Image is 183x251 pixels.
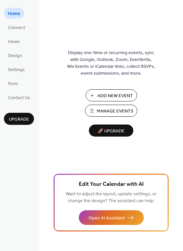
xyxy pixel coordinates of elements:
[4,50,26,61] a: Design
[4,36,24,47] a: Views
[8,24,25,31] span: Connect
[89,215,125,222] span: Open AI Assistant
[8,38,20,45] span: Views
[4,8,24,19] a: Home
[85,105,137,117] button: Manage Events
[8,81,18,87] span: Form
[67,50,155,77] span: Display one-time or recurring events, sync with Google, Outlook, Zoom, Eventbrite, Wix Events or ...
[86,89,137,101] button: Add New Event
[79,210,144,225] button: Open AI Assistant
[89,125,133,137] button: 🚀 Upgrade
[8,52,22,59] span: Design
[97,93,133,99] span: Add New Event
[4,78,22,89] a: Form
[4,22,29,33] a: Connect
[9,116,29,123] span: Upgrade
[97,108,133,115] span: Manage Events
[4,113,34,125] button: Upgrade
[4,92,34,103] a: Contact Us
[8,95,30,101] span: Contact Us
[8,66,25,73] span: Settings
[4,64,29,75] a: Settings
[8,10,20,17] span: Home
[66,190,157,205] span: Want to adjust the layout, update settings, or change the design? The assistant can help.
[93,127,129,136] span: 🚀 Upgrade
[79,180,144,189] span: Edit Your Calendar with AI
